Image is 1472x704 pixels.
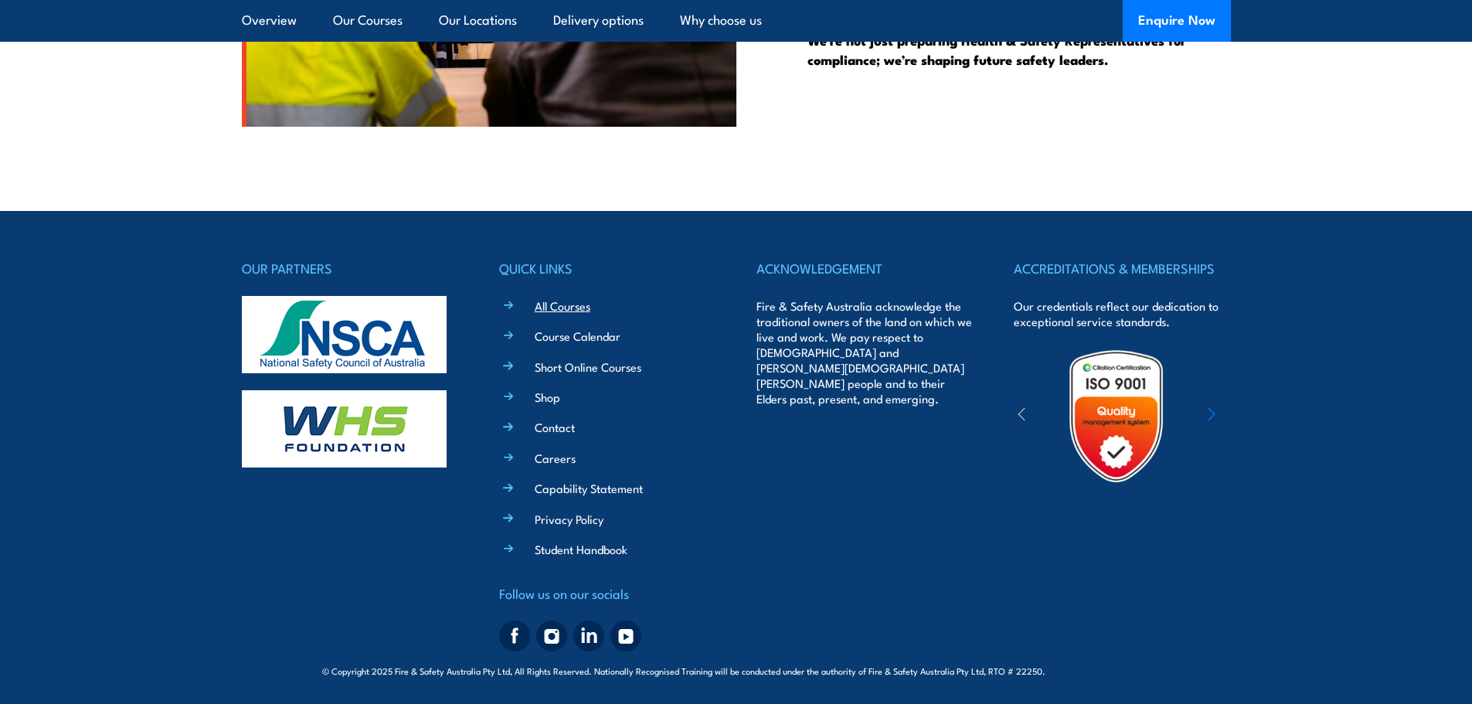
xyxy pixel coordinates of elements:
a: All Courses [535,298,590,314]
a: Course Calendar [535,328,620,344]
a: KND Digital [1096,662,1150,678]
h4: OUR PARTNERS [242,257,458,279]
p: Our credentials reflect our dedication to exceptional service standards. [1014,298,1230,329]
h4: QUICK LINKS [499,257,716,279]
img: nsca-logo-footer [242,296,447,373]
strong: We’re not just preparing Health & Safety Representatives for compliance; we’re shaping future saf... [807,30,1186,69]
h4: Follow us on our socials [499,583,716,604]
img: Untitled design (19) [1049,349,1184,484]
a: Privacy Policy [535,511,603,527]
a: Careers [535,450,576,466]
a: Short Online Courses [535,359,641,375]
h4: ACKNOWLEDGEMENT [756,257,973,279]
img: whs-logo-footer [242,390,447,468]
span: Site: [1063,665,1150,677]
p: Fire & Safety Australia acknowledge the traditional owners of the land on which we live and work.... [756,298,973,406]
h4: ACCREDITATIONS & MEMBERSHIPS [1014,257,1230,279]
span: © Copyright 2025 Fire & Safety Australia Pty Ltd, All Rights Reserved. Nationally Recognised Trai... [322,663,1150,678]
img: ewpa-logo [1185,389,1319,443]
a: Student Handbook [535,541,627,557]
a: Shop [535,389,560,405]
a: Capability Statement [535,480,643,496]
a: Contact [535,419,575,435]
